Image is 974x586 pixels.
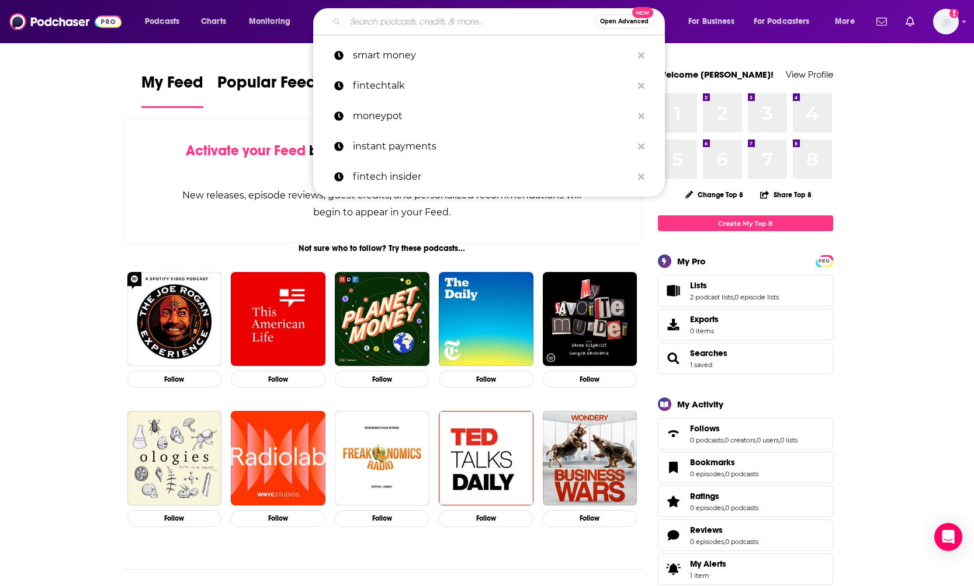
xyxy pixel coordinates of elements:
[690,327,719,335] span: 0 items
[182,187,583,221] div: New releases, episode reviews, guest credits, and personalized recommendations will begin to appe...
[241,12,306,31] button: open menu
[658,343,833,374] span: Searches
[780,436,798,444] a: 0 lists
[439,510,533,527] button: Follow
[662,282,685,299] a: Lists
[662,459,685,476] a: Bookmarks
[658,309,833,340] a: Exports
[723,436,725,444] span: ,
[543,272,637,367] img: My Favorite Murder with Karen Kilgariff and Georgia Hardstark
[662,316,685,333] span: Exports
[439,371,533,388] button: Follow
[872,12,892,32] a: Show notifications dropdown
[678,187,751,202] button: Change Top 8
[127,411,222,505] a: Ologies with Alie Ward
[786,69,833,80] a: View Profile
[324,8,676,35] div: Search podcasts, credits, & more...
[141,72,203,99] span: My Feed
[690,525,723,535] span: Reviews
[690,470,724,478] a: 0 episodes
[353,71,632,101] p: fintechtalk
[688,13,734,30] span: For Business
[933,9,959,34] img: User Profile
[690,457,735,468] span: Bookmarks
[353,101,632,131] p: moneypot
[662,561,685,577] span: My Alerts
[249,13,290,30] span: Monitoring
[127,272,222,367] img: The Joe Rogan Experience
[690,423,798,434] a: Follows
[231,411,325,505] img: Radiolab
[827,12,869,31] button: open menu
[754,13,810,30] span: For Podcasters
[353,40,632,71] p: smart money
[934,523,962,551] div: Open Intercom Messenger
[658,519,833,551] span: Reviews
[543,411,637,505] img: Business Wars
[779,436,780,444] span: ,
[313,71,665,101] a: fintechtalk
[835,13,855,30] span: More
[658,418,833,449] span: Follows
[353,131,632,162] p: instant payments
[658,452,833,483] span: Bookmarks
[658,275,833,306] span: Lists
[658,215,833,231] a: Create My Top 8
[658,69,774,80] a: Welcome [PERSON_NAME]!
[145,13,179,30] span: Podcasts
[733,293,734,301] span: ,
[690,436,723,444] a: 0 podcasts
[690,491,719,501] span: Ratings
[600,19,649,25] span: Open Advanced
[658,553,833,585] a: My Alerts
[690,280,707,291] span: Lists
[439,272,533,367] a: The Daily
[680,12,749,31] button: open menu
[543,371,637,388] button: Follow
[137,12,195,31] button: open menu
[724,470,725,478] span: ,
[313,162,665,192] a: fintech insider
[353,162,632,192] p: fintech insider
[725,538,758,546] a: 0 podcasts
[690,280,779,291] a: Lists
[335,371,429,388] button: Follow
[313,40,665,71] a: smart money
[217,72,317,99] span: Popular Feed
[658,486,833,517] span: Ratings
[9,11,122,33] img: Podchaser - Follow, Share and Rate Podcasts
[734,293,779,301] a: 0 episode lists
[690,423,720,434] span: Follows
[933,9,959,34] button: Show profile menu
[690,559,726,569] span: My Alerts
[662,425,685,442] a: Follows
[690,314,719,325] span: Exports
[690,361,712,369] a: 1 saved
[690,457,758,468] a: Bookmarks
[141,72,203,108] a: My Feed
[817,257,831,266] span: PRO
[662,350,685,367] a: Searches
[933,9,959,34] span: Logged in as mresewehr
[725,470,758,478] a: 0 podcasts
[231,510,325,527] button: Follow
[231,272,325,367] img: This American Life
[690,571,726,580] span: 1 item
[690,525,758,535] a: Reviews
[690,504,724,512] a: 0 episodes
[182,142,583,176] div: by following Podcasts, Creators, Lists, and other Users!
[757,436,779,444] a: 0 users
[725,504,758,512] a: 0 podcasts
[746,12,827,31] button: open menu
[817,256,831,265] a: PRO
[313,101,665,131] a: moneypot
[760,183,812,206] button: Share Top 8
[724,504,725,512] span: ,
[662,493,685,510] a: Ratings
[335,272,429,367] img: Planet Money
